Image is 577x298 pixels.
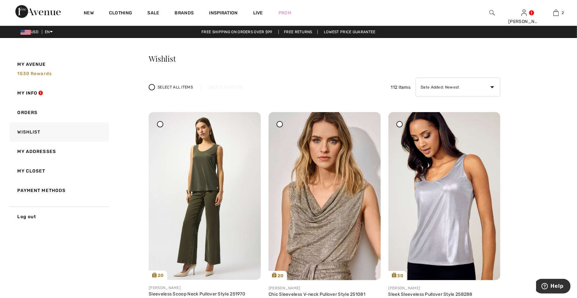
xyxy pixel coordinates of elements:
[8,83,109,103] a: My Info
[278,10,291,16] a: Prom
[562,10,564,16] span: 2
[149,285,261,291] div: [PERSON_NAME]
[8,207,109,226] a: Log out
[489,9,495,17] img: search the website
[196,30,277,34] a: Free shipping on orders over $99
[84,10,94,17] a: New
[158,84,193,90] span: Select All Items
[20,30,31,35] img: US Dollar
[269,112,381,280] img: joseph-ribkoff-tops-grey-silver_251081_1_2344_search.jpg
[200,84,251,90] div: Delete Selected
[388,112,501,280] a: 30
[15,5,61,18] img: 1ère Avenue
[253,10,263,16] a: Live
[45,30,53,34] span: EN
[521,10,527,16] a: Sign In
[508,18,540,25] div: [PERSON_NAME]
[388,292,472,297] a: Sleek Sleeveless Pullover Style 258288
[536,279,571,295] iframe: Opens a widget where you can find more information
[209,10,238,17] span: Inspiration
[8,161,109,181] a: My Closet
[149,112,261,280] img: joseph-ribkoff-tops-avocado_251970g_1_95d7_search.jpg
[18,71,52,76] span: 1530 rewards
[147,10,159,17] a: Sale
[8,181,109,200] a: Payment Methods
[175,10,194,17] a: Brands
[149,291,245,297] a: Sleeveless Scoop Neck Pullover Style 251970
[149,112,261,280] a: 20
[149,55,500,62] h3: Wishlist
[278,30,318,34] a: Free Returns
[8,142,109,161] a: My Addresses
[388,285,501,291] div: [PERSON_NAME]
[18,61,46,68] span: My Avenue
[269,112,381,280] a: 20
[521,9,527,17] img: My Info
[540,9,572,17] a: 2
[8,103,109,122] a: Orders
[8,122,109,142] a: Wishlist
[388,112,501,280] img: frank-lyman-tops-silver_258288_4_767b_search.jpg
[553,9,559,17] img: My Bag
[391,84,411,91] span: 112 Items
[319,30,381,34] a: Lowest Price Guarantee
[269,292,365,297] a: Chic Sleeveless V-neck Pullover Style 251081
[109,10,132,17] a: Clothing
[20,30,41,34] span: USD
[269,285,381,291] div: [PERSON_NAME]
